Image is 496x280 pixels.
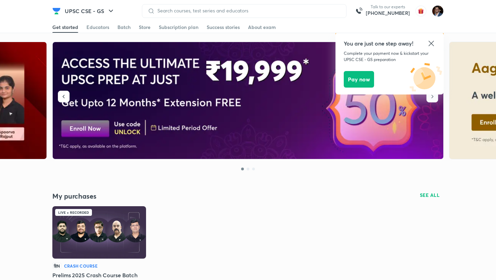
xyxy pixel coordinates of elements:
a: Subscription plan [159,22,198,33]
img: call-us [352,4,366,18]
p: Talk to our experts [366,4,410,10]
div: About exam [248,24,276,31]
a: About exam [248,22,276,33]
a: Success stories [207,22,240,33]
a: Store [139,22,151,33]
img: Amber Nigam [432,5,444,17]
div: Get started [52,24,78,31]
a: Batch [117,22,131,33]
p: Complete your payment now & kickstart your UPSC CSE - GS preparation [344,50,435,63]
div: Store [139,24,151,31]
a: Get started [52,22,78,33]
div: Educators [86,24,109,31]
a: Educators [86,22,109,33]
button: SEE ALL [416,190,444,201]
span: SEE ALL [420,193,440,198]
div: Batch [117,24,131,31]
button: Pay now [344,71,374,88]
input: Search courses, test series and educators [155,8,341,13]
img: Batch Thumbnail [52,206,146,259]
img: avatar [415,6,426,17]
div: Success stories [207,24,240,31]
h6: Crash course [64,263,97,269]
a: [PHONE_NUMBER] [366,10,410,17]
img: icon [408,63,444,93]
button: UPSC CSE - GS [61,4,119,18]
div: Live + Recorded [55,209,92,216]
div: Subscription plan [159,24,198,31]
h4: My purchases [52,192,248,201]
h5: You are just one step away! [344,39,435,48]
p: हिN [52,263,61,269]
img: Company Logo [52,7,61,15]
